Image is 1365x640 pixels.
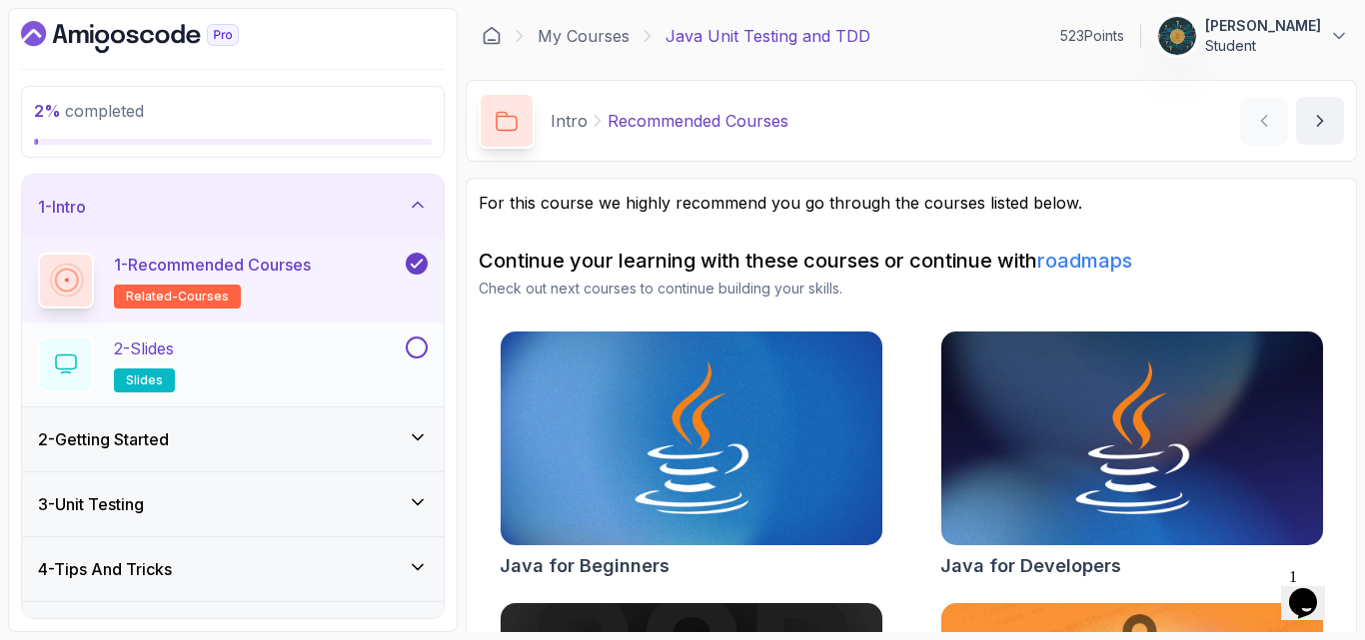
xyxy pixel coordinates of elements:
[666,24,870,48] p: Java Unit Testing and TDD
[1037,249,1132,273] a: roadmaps
[126,289,229,305] span: related-courses
[126,372,163,388] span: slides
[22,472,444,536] button: 3-Unit Testing
[1281,560,1345,620] iframe: chat widget
[1205,36,1321,56] p: Student
[21,21,285,53] a: Dashboard
[1296,97,1344,145] button: next content
[1158,17,1196,55] img: user profile image
[940,552,1121,580] h2: Java for Developers
[538,24,630,48] a: My Courses
[479,279,1344,299] p: Check out next courses to continue building your skills.
[22,407,444,471] button: 2-Getting Started
[38,492,144,516] h3: 3 - Unit Testing
[941,331,1323,545] img: Java for Developers card
[34,101,144,121] span: completed
[501,331,882,545] img: Java for Beginners card
[114,336,174,360] p: 2 - Slides
[22,175,444,239] button: 1-Intro
[1240,97,1288,145] button: previous content
[22,537,444,601] button: 4-Tips And Tricks
[500,552,670,580] h2: Java for Beginners
[940,330,1324,580] a: Java for Developers cardJava for Developers
[1060,26,1124,46] p: 523 Points
[38,336,428,392] button: 2-Slidesslides
[114,253,311,277] p: 1 - Recommended Courses
[1205,16,1321,36] p: [PERSON_NAME]
[479,247,1344,275] h2: Continue your learning with these courses or continue with
[38,195,86,219] h3: 1 - Intro
[608,109,788,133] p: Recommended Courses
[38,253,428,309] button: 1-Recommended Coursesrelated-courses
[38,427,169,451] h3: 2 - Getting Started
[38,557,172,581] h3: 4 - Tips And Tricks
[1157,16,1349,56] button: user profile image[PERSON_NAME]Student
[551,109,588,133] p: Intro
[482,26,502,46] a: Dashboard
[479,191,1344,215] p: For this course we highly recommend you go through the courses listed below.
[34,101,61,121] span: 2 %
[500,330,883,580] a: Java for Beginners cardJava for Beginners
